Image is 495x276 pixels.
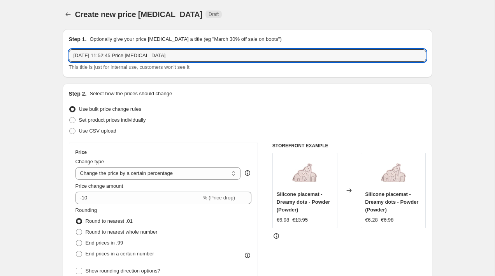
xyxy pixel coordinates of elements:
[272,143,426,149] h6: STOREFRONT EXAMPLE
[75,159,104,164] span: Change type
[75,10,203,19] span: Create new price [MEDICAL_DATA]
[86,218,133,224] span: Round to nearest .01
[79,128,116,134] span: Use CSV upload
[203,195,235,201] span: % (Price drop)
[75,183,123,189] span: Price change amount
[209,11,219,17] span: Draft
[79,117,146,123] span: Set product prices individually
[86,251,154,257] span: End prices in a certain number
[63,9,74,20] button: Price change jobs
[365,216,378,224] div: €6.28
[69,35,87,43] h2: Step 1.
[90,35,281,43] p: Optionally give your price [MEDICAL_DATA] a title (eg "March 30% off sale on boots")
[86,268,160,274] span: Show rounding direction options?
[277,191,330,213] span: Silicone placemat - Dreamy dots - Powder (Powder)
[277,216,290,224] div: €6.98
[244,169,251,177] div: help
[292,216,308,224] strike: €13.95
[69,90,87,98] h2: Step 2.
[289,157,320,188] img: Silicone-placemat-Dreamy-dots-Powder-Front-1_80x.jpg
[69,64,190,70] span: This title is just for internal use, customers won't see it
[365,191,418,213] span: Silicone placemat - Dreamy dots - Powder (Powder)
[378,157,409,188] img: Silicone-placemat-Dreamy-dots-Powder-Front-1_80x.jpg
[86,240,123,246] span: End prices in .99
[75,192,201,204] input: -15
[79,106,141,112] span: Use bulk price change rules
[69,49,426,62] input: 30% off holiday sale
[86,229,158,235] span: Round to nearest whole number
[90,90,172,98] p: Select how the prices should change
[75,207,97,213] span: Rounding
[381,216,394,224] strike: €6.98
[75,149,87,155] h3: Price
